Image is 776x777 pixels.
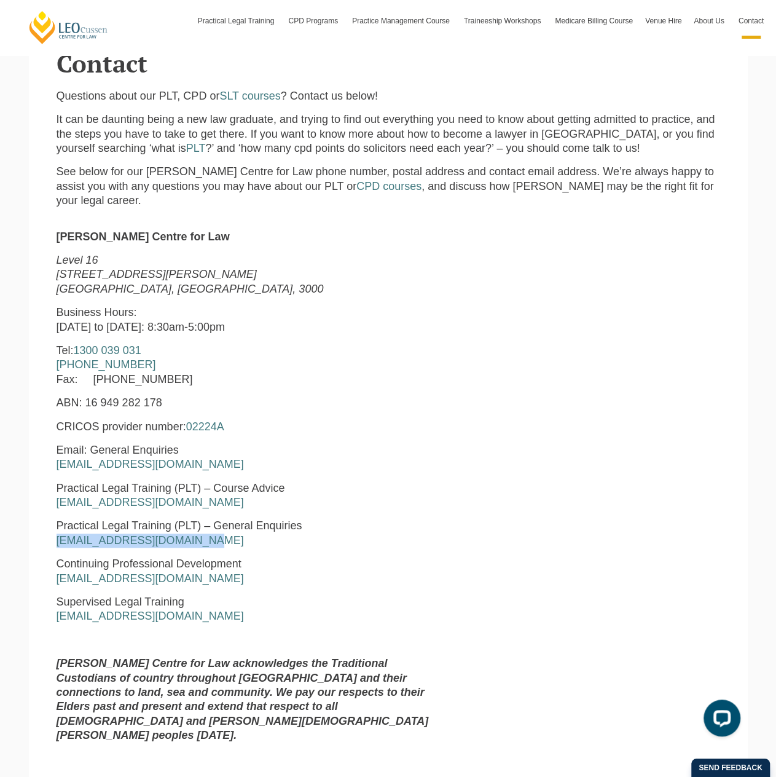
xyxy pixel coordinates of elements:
[57,519,302,532] span: Practical Legal Training (PLT) – General Enquiries
[694,695,745,746] iframe: LiveChat chat widget
[356,180,421,192] a: CPD courses
[57,557,436,586] p: Continuing Professional Development
[57,595,436,624] p: Supervised Legal Training
[186,142,206,154] a: PLT
[57,358,156,371] a: [PHONE_NUMBER]
[346,3,458,39] a: Practice Management Course
[57,534,244,546] a: [EMAIL_ADDRESS][DOMAIN_NAME]
[57,572,244,585] a: [EMAIL_ADDRESS][DOMAIN_NAME]
[57,396,436,410] p: ABN: 16 949 282 178
[688,3,732,39] a: About Us
[57,344,436,387] p: Tel: Fax: [PHONE_NUMBER]
[57,481,436,510] p: Practical Legal Training (PLT) – Course Advice
[57,112,720,156] p: It can be daunting being a new law graduate, and trying to find out everything you need to know a...
[57,165,720,208] p: See below for our [PERSON_NAME] Centre for Law phone number, postal address and contact email add...
[57,268,257,280] em: [STREET_ADDRESS][PERSON_NAME]
[57,458,244,470] a: [EMAIL_ADDRESS][DOMAIN_NAME]
[28,10,109,45] a: [PERSON_NAME] Centre for Law
[57,496,244,508] a: [EMAIL_ADDRESS][DOMAIN_NAME]
[219,90,280,102] a: SLT courses
[57,306,436,334] p: Business Hours: [DATE] to [DATE]: 8:30am-5:00pm
[57,231,230,243] strong: [PERSON_NAME] Centre for Law
[74,344,141,357] a: 1300 039 031
[282,3,346,39] a: CPD Programs
[57,254,98,266] em: Level 16
[57,420,436,434] p: CRICOS provider number:
[57,443,436,472] p: Email: General Enquiries
[639,3,688,39] a: Venue Hire
[549,3,639,39] a: Medicare Billing Course
[57,610,244,622] a: [EMAIL_ADDRESS][DOMAIN_NAME]
[192,3,283,39] a: Practical Legal Training
[57,283,324,295] em: [GEOGRAPHIC_DATA], [GEOGRAPHIC_DATA], 3000
[186,420,224,433] a: 02224A
[57,50,720,77] h2: Contact
[458,3,549,39] a: Traineeship Workshops
[732,3,770,39] a: Contact
[57,89,720,103] p: Questions about our PLT, CPD or ? Contact us below!
[57,657,429,741] strong: [PERSON_NAME] Centre for Law acknowledges the Traditional Custodians of country throughout [GEOGR...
